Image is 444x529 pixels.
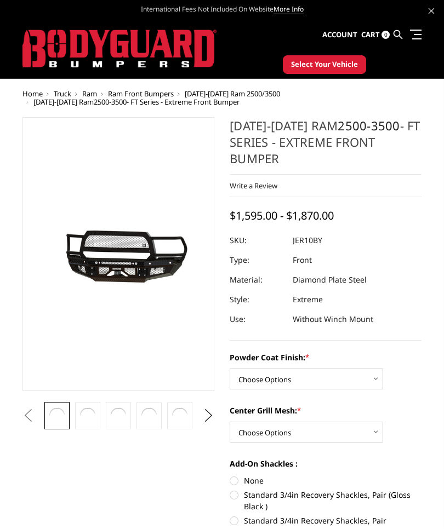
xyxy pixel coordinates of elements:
img: 2010-2018 Ram 2500-3500 - FT Series - Extreme Front Bumper [109,405,128,426]
dt: SKU: [230,231,284,250]
span: 0 [382,31,390,39]
label: Center Grill Mesh: [230,405,422,416]
img: BODYGUARD BUMPERS [22,30,217,68]
a: 2500-3500 [94,97,127,107]
img: 2010-2018 Ram 2500-3500 - FT Series - Extreme Front Bumper [78,405,97,426]
span: Account [322,30,357,39]
a: Ram [82,89,97,99]
dd: JER10BY [293,231,322,250]
a: More Info [274,4,304,14]
dd: Extreme [293,290,323,309]
a: Account [322,20,357,50]
span: [DATE]-[DATE] Ram - FT Series - Extreme Front Bumper [33,97,240,107]
dd: Diamond Plate Steel [293,270,367,290]
a: 2500-3500 [338,117,400,134]
a: Ram Front Bumpers [108,89,174,99]
span: Cart [361,30,380,39]
a: Cart 0 [361,20,390,50]
button: Next [201,407,217,424]
dt: Use: [230,309,284,329]
label: Add-On Shackles : [230,458,422,469]
a: 2010-2018 Ram 2500-3500 - FT Series - Extreme Front Bumper [22,117,214,391]
label: Powder Coat Finish: [230,352,422,363]
img: 2010-2018 Ram 2500-3500 - FT Series - Extreme Front Bumper [170,405,189,426]
dd: Without Winch Mount [293,309,373,329]
button: Previous [20,407,36,424]
dt: Type: [230,250,284,270]
dd: Front [293,250,312,270]
a: Truck [54,89,71,99]
img: 2010-2018 Ram 2500-3500 - FT Series - Extreme Front Bumper [140,405,158,426]
span: $1,595.00 - $1,870.00 [230,208,334,223]
dt: Style: [230,290,284,309]
span: Select Your Vehicle [291,59,358,70]
dt: Material: [230,270,284,290]
a: Home [22,89,43,99]
h1: [DATE]-[DATE] Ram - FT Series - Extreme Front Bumper [230,117,422,175]
a: [DATE]-[DATE] Ram 2500/3500 [185,89,280,99]
a: Write a Review [230,181,277,191]
label: Standard 3/4in Recovery Shackles, Pair (Gloss Black ) [230,489,422,512]
label: None [230,475,422,486]
img: 2010-2018 Ram 2500-3500 - FT Series - Extreme Front Bumper [48,405,66,426]
button: Select Your Vehicle [283,55,366,74]
img: 2010-2018 Ram 2500-3500 - FT Series - Extreme Front Bumper [26,212,211,295]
